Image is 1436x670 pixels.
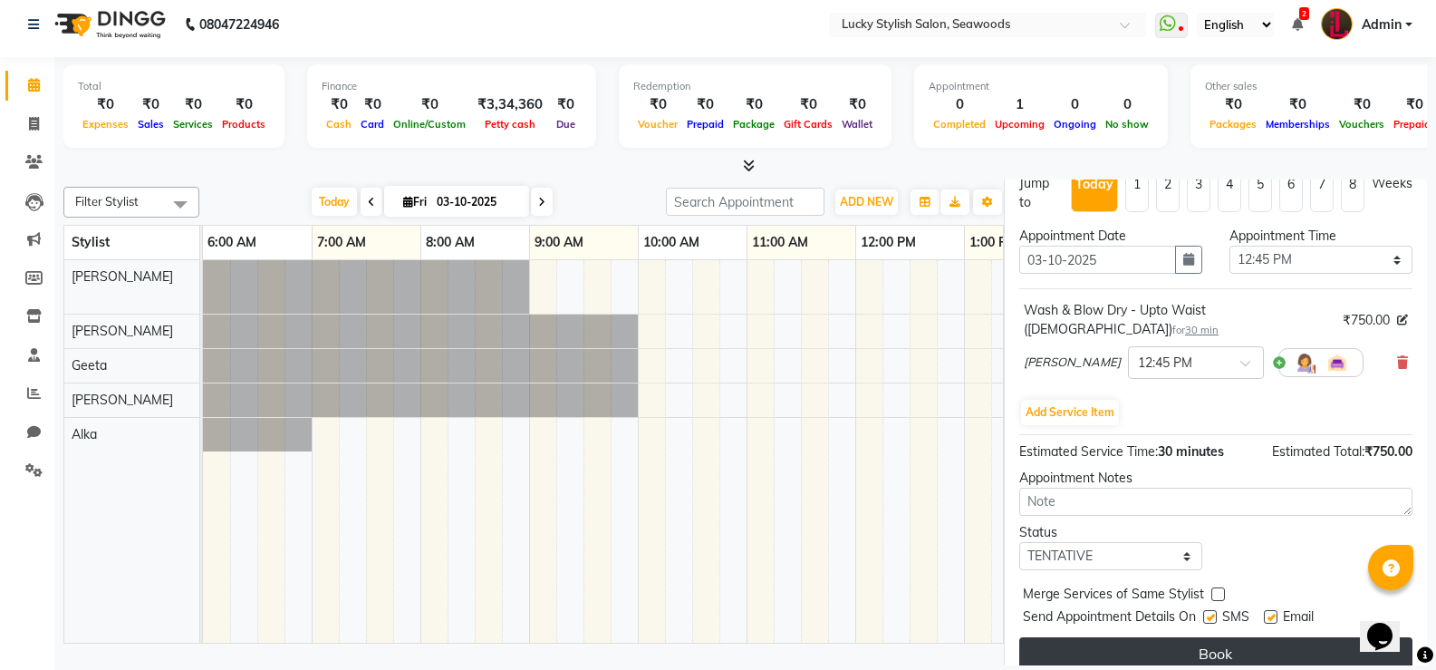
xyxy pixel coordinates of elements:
[1101,118,1153,131] span: No show
[389,118,470,131] span: Online/Custom
[1310,174,1334,212] li: 7
[835,189,898,215] button: ADD NEW
[1321,8,1353,40] img: Admin
[217,118,270,131] span: Products
[480,118,540,131] span: Petty cash
[72,357,107,374] span: Geeta
[682,118,728,131] span: Prepaid
[1343,311,1390,330] span: ₹750.00
[1075,175,1113,194] div: Today
[682,94,728,115] div: ₹0
[312,188,357,216] span: Today
[1125,174,1149,212] li: 1
[1023,607,1196,630] span: Send Appointment Details On
[633,79,877,94] div: Redemption
[1248,174,1272,212] li: 5
[1158,443,1224,460] span: 30 minutes
[169,94,217,115] div: ₹0
[72,234,110,250] span: Stylist
[322,79,582,94] div: Finance
[1156,174,1180,212] li: 2
[1360,597,1418,652] iframe: chat widget
[322,118,356,131] span: Cash
[1023,585,1204,607] span: Merge Services of Same Stylist
[840,195,893,209] span: ADD NEW
[78,94,133,115] div: ₹0
[133,118,169,131] span: Sales
[72,323,173,339] span: [PERSON_NAME]
[1019,246,1176,274] input: yyyy-mm-dd
[633,118,682,131] span: Voucher
[470,94,550,115] div: ₹3,34,360
[552,118,580,131] span: Due
[633,94,682,115] div: ₹0
[1279,174,1303,212] li: 6
[1049,118,1101,131] span: Ongoing
[837,118,877,131] span: Wallet
[550,94,582,115] div: ₹0
[75,194,139,209] span: Filter Stylist
[856,229,920,256] a: 12:00 PM
[399,195,431,209] span: Fri
[431,189,522,216] input: 2025-10-03
[1397,315,1408,325] i: Edit price
[1019,174,1064,212] div: Jump to
[1326,352,1348,374] img: Interior.png
[72,268,173,285] span: [PERSON_NAME]
[1261,94,1335,115] div: ₹0
[389,94,470,115] div: ₹0
[1362,15,1402,34] span: Admin
[1019,523,1202,542] div: Status
[78,118,133,131] span: Expenses
[72,392,173,408] span: [PERSON_NAME]
[1101,94,1153,115] div: 0
[1187,174,1210,212] li: 3
[322,94,356,115] div: ₹0
[1185,324,1219,336] span: 30 min
[1294,352,1316,374] img: Hairdresser.png
[747,229,813,256] a: 11:00 AM
[728,94,779,115] div: ₹0
[666,188,824,216] input: Search Appointment
[929,79,1153,94] div: Appointment
[217,94,270,115] div: ₹0
[1341,174,1364,212] li: 8
[169,118,217,131] span: Services
[837,94,877,115] div: ₹0
[133,94,169,115] div: ₹0
[929,94,990,115] div: 0
[203,229,261,256] a: 6:00 AM
[1021,400,1119,425] button: Add Service Item
[1335,94,1389,115] div: ₹0
[1205,118,1261,131] span: Packages
[779,118,837,131] span: Gift Cards
[1372,174,1412,193] div: Weeks
[313,229,371,256] a: 7:00 AM
[1019,469,1412,488] div: Appointment Notes
[1024,354,1121,372] span: [PERSON_NAME]
[990,94,1049,115] div: 1
[1283,607,1314,630] span: Email
[530,229,588,256] a: 9:00 AM
[1049,94,1101,115] div: 0
[1335,118,1389,131] span: Vouchers
[1364,443,1412,460] span: ₹750.00
[779,94,837,115] div: ₹0
[1222,607,1249,630] span: SMS
[356,94,389,115] div: ₹0
[1292,16,1303,33] a: 2
[990,118,1049,131] span: Upcoming
[1019,637,1412,670] button: Book
[1229,227,1412,246] div: Appointment Time
[356,118,389,131] span: Card
[78,79,270,94] div: Total
[929,118,990,131] span: Completed
[1019,227,1202,246] div: Appointment Date
[728,118,779,131] span: Package
[1019,443,1158,460] span: Estimated Service Time:
[1205,94,1261,115] div: ₹0
[1272,443,1364,460] span: Estimated Total:
[1261,118,1335,131] span: Memberships
[421,229,479,256] a: 8:00 AM
[1299,7,1309,20] span: 2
